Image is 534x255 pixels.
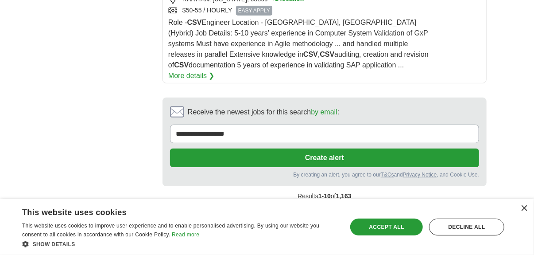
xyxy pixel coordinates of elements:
[168,71,215,81] a: More details ❯
[236,6,272,16] span: EASY APPLY
[403,172,437,178] a: Privacy Notice
[22,239,337,248] div: Show details
[187,19,202,26] strong: CSV
[170,171,479,179] div: By creating an alert, you agree to our and , and Cookie Use.
[521,205,527,212] div: Close
[22,223,319,238] span: This website uses cookies to improve user experience and to enable personalised advertising. By u...
[188,107,339,118] span: Receive the newest jobs for this search :
[336,192,352,200] span: 1,163
[429,219,504,235] div: Decline all
[168,19,429,69] span: Role - Engineer Location - [GEOGRAPHIC_DATA], [GEOGRAPHIC_DATA](Hybrid) Job Details: 5-10 years' ...
[22,204,315,218] div: This website uses cookies
[174,61,189,69] strong: CSV
[163,186,487,206] div: Results of
[318,192,331,200] span: 1-10
[172,231,199,238] a: Read more, opens a new window
[33,241,75,247] span: Show details
[311,108,337,116] a: by email
[350,219,423,235] div: Accept all
[168,6,430,16] div: $50-55 / HOURLY
[170,149,479,167] button: Create alert
[381,172,394,178] a: T&Cs
[320,51,334,58] strong: CSV
[303,51,318,58] strong: CSV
